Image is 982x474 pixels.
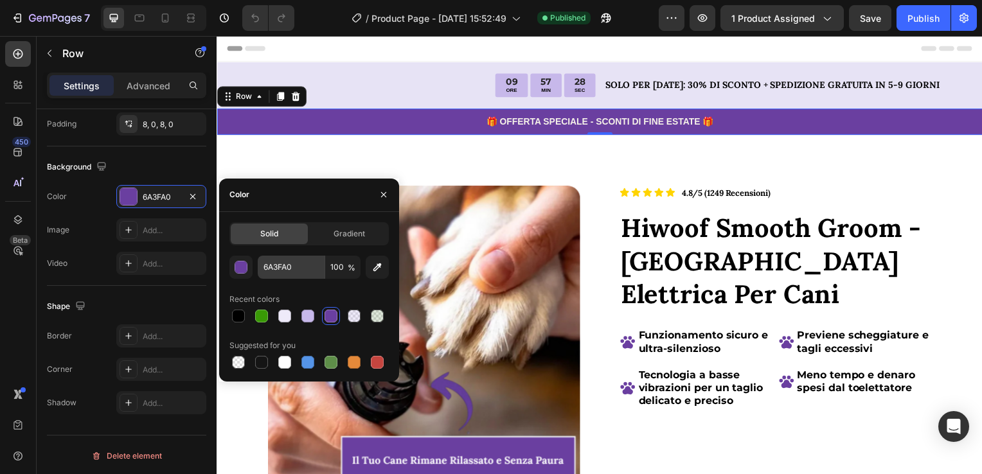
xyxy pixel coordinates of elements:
p: Settings [64,79,100,92]
p: MIN [326,52,337,58]
div: Add... [143,225,203,236]
input: Eg: FFFFFF [258,256,325,279]
p: Funzionamento sicuro e ultra-silenzioso [425,295,559,322]
div: Padding [47,118,76,130]
div: Add... [143,364,203,376]
div: Color [47,191,67,202]
div: Publish [907,12,940,25]
span: / [366,12,369,25]
div: Delete element [91,448,162,464]
button: Publish [897,5,951,31]
button: 7 [5,5,96,31]
p: Row [62,46,172,61]
p: 7 [84,10,90,26]
div: Border [47,330,72,342]
button: 1 product assigned [720,5,844,31]
div: Row [16,55,37,67]
div: Image [47,224,69,236]
div: Shape [47,298,88,315]
span: 1 product assigned [731,12,815,25]
p: Advanced [127,79,170,92]
p: Tecnologia a basse vibrazioni per un taglio delicato e preciso [425,335,559,375]
div: 57 [326,40,337,52]
div: Video [47,258,67,269]
div: 8, 0, 8, 0 [143,119,203,130]
div: Open Intercom Messenger [938,411,969,442]
span: % [348,262,355,274]
span: Published [550,12,585,24]
div: Beta [10,235,31,245]
div: Recent colors [229,294,280,305]
span: Product Page - [DATE] 15:52:49 [371,12,506,25]
p: SOLO PER [DATE]: 30% DI SCONTO + SPEDIZIONE GRATUITA IN 5-9 GIORNI [391,43,770,57]
span: Solid [260,228,278,240]
span: Save [860,13,881,24]
div: Add... [143,398,203,409]
p: 🎁 OFFERTA SPECIALE - SCONTI DI FINE ESTATE 🎁 [1,80,770,93]
div: Add... [143,258,203,270]
div: Background [47,159,109,176]
div: Add... [143,331,203,342]
div: 28 [360,40,371,52]
div: 09 [290,40,303,52]
h1: Hiwoof Smooth Groom - [GEOGRAPHIC_DATA] Elettrica Per Cani [406,176,720,279]
p: Previene scheggiature e tagli eccessivi [585,295,719,322]
span: Gradient [334,228,365,240]
div: 6A3FA0 [143,191,180,203]
div: Color [229,189,249,200]
div: Corner [47,364,73,375]
button: Delete element [47,446,206,466]
iframe: Design area [217,36,982,474]
p: Meno tempo e denaro spesi dal toelettatore [585,335,719,362]
div: Undo/Redo [242,5,294,31]
p: SEC [360,52,371,58]
div: Shadow [47,397,76,408]
button: Save [849,5,891,31]
p: 4.8/5 (1249 Recensioni) [469,152,558,165]
div: 450 [12,137,31,147]
div: Suggested for you [229,340,296,351]
p: ORE [290,52,303,58]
